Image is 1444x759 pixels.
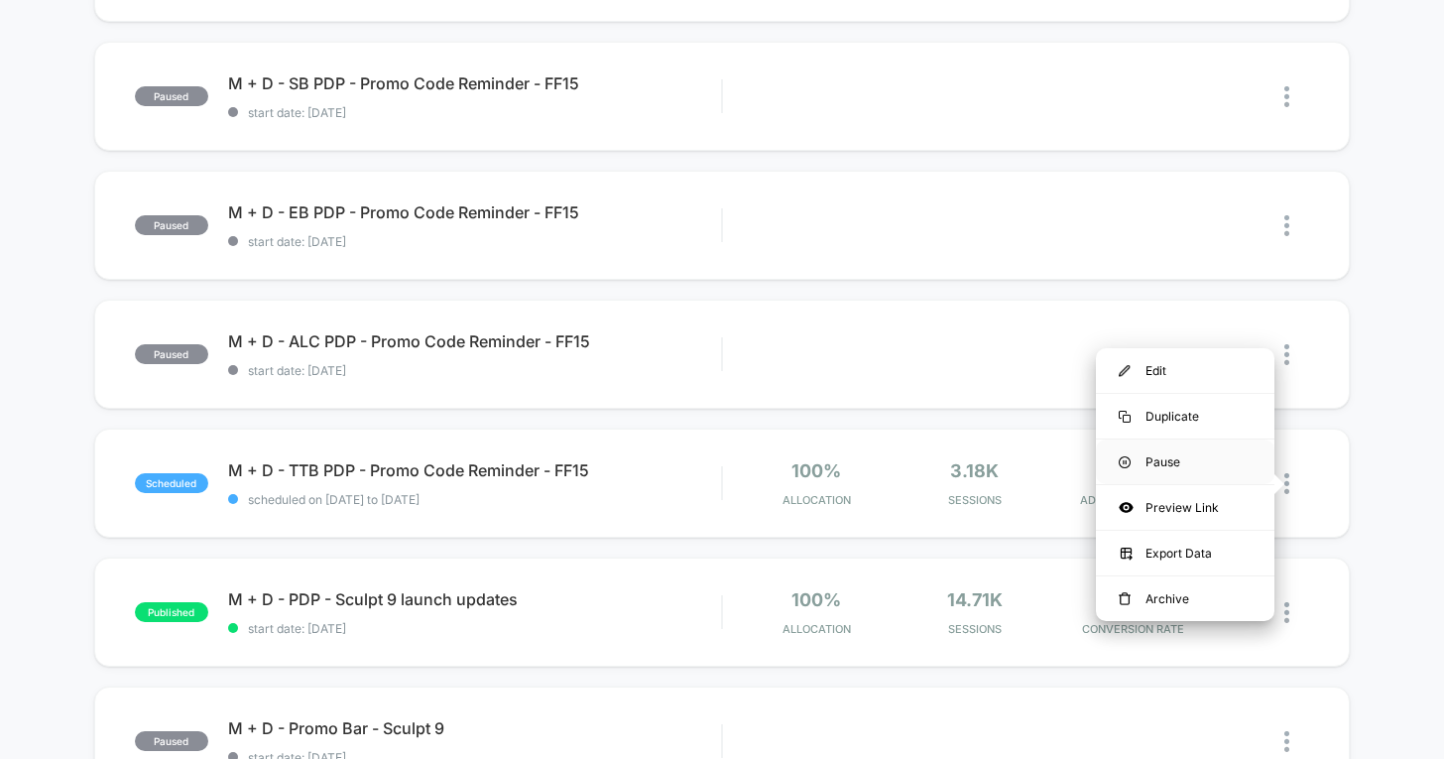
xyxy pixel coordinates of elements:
[1096,531,1274,575] div: Export Data
[1284,731,1289,752] img: close
[228,589,722,609] span: M + D - PDP - Sculpt 9 launch updates
[228,718,722,738] span: M + D - Promo Bar - Sculpt 9
[228,363,722,378] span: start date: [DATE]
[228,234,722,249] span: start date: [DATE]
[1096,440,1274,484] div: Pause
[228,492,722,507] span: scheduled on [DATE] to [DATE]
[1096,348,1274,393] div: Edit
[228,621,722,636] span: start date: [DATE]
[1119,411,1131,423] img: menu
[901,493,1048,507] span: Sessions
[1119,592,1131,606] img: menu
[1096,485,1274,530] div: Preview Link
[135,86,208,106] span: paused
[135,731,208,751] span: paused
[1096,576,1274,621] div: Archive
[791,460,841,481] span: 100%
[791,589,841,610] span: 100%
[901,622,1048,636] span: Sessions
[1284,86,1289,107] img: close
[135,215,208,235] span: paused
[1096,394,1274,439] div: Duplicate
[228,105,722,120] span: start date: [DATE]
[782,622,851,636] span: Allocation
[135,473,208,493] span: scheduled
[1119,365,1131,377] img: menu
[1284,344,1289,365] img: close
[950,460,999,481] span: 3.18k
[1284,602,1289,623] img: close
[1119,456,1131,468] img: menu
[1284,215,1289,236] img: close
[782,493,851,507] span: Allocation
[1059,622,1207,636] span: CONVERSION RATE
[228,202,722,222] span: M + D - EB PDP - Promo Code Reminder - FF15
[135,602,208,622] span: published
[1284,473,1289,494] img: close
[228,73,722,93] span: M + D - SB PDP - Promo Code Reminder - FF15
[228,460,722,480] span: M + D - TTB PDP - Promo Code Reminder - FF15
[1059,493,1207,507] span: ADD TO CART RATE
[947,589,1003,610] span: 14.71k
[135,344,208,364] span: paused
[228,331,722,351] span: M + D - ALC PDP - Promo Code Reminder - FF15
